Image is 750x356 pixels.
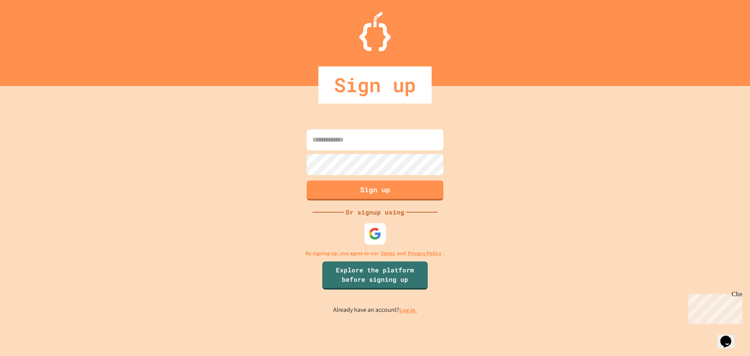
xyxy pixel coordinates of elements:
iframe: chat widget [717,325,742,348]
div: Chat with us now!Close [3,3,54,50]
img: Logo.svg [359,12,391,51]
img: google-icon.svg [369,227,382,240]
a: Log in. [399,306,417,314]
a: Explore the platform before signing up [322,261,428,290]
a: Terms [380,249,395,258]
p: Already have an account? [333,305,417,315]
p: By signing up, you agree to our and . [305,249,445,258]
div: Sign up [318,66,432,104]
button: Sign up [307,181,443,200]
div: Or signup using [344,208,406,217]
iframe: chat widget [685,291,742,324]
a: Privacy Policy [408,249,441,258]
